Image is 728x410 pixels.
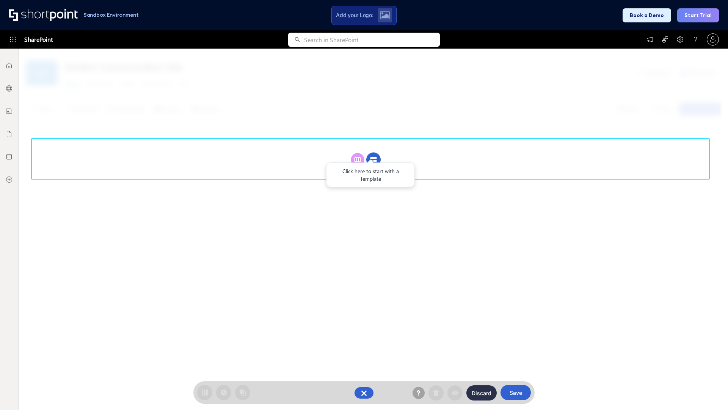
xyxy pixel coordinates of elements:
button: Book a Demo [623,8,671,22]
img: Upload logo [380,11,390,19]
input: Search in SharePoint [304,33,440,47]
button: Save [500,385,531,400]
button: Discard [466,385,497,401]
span: SharePoint [24,30,53,49]
iframe: Chat Widget [591,322,728,410]
span: Add your Logo: [336,12,373,19]
h1: Sandbox Environment [83,13,139,17]
button: Start Trial [677,8,719,22]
